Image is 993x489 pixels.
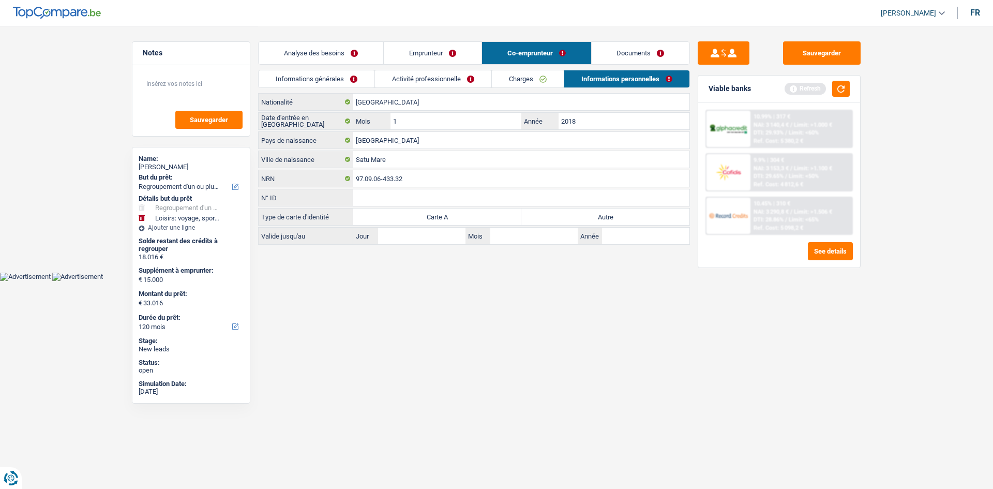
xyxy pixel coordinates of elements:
input: Belgique [353,94,689,110]
label: Date d'entrée en [GEOGRAPHIC_DATA] [259,113,353,129]
label: Autre [521,209,689,225]
h5: Notes [143,49,239,57]
label: Durée du prêt: [139,314,242,322]
span: Limit: <60% [789,129,819,136]
span: DTI: 28.86% [754,216,784,223]
span: Limit: <65% [789,216,819,223]
div: Ref. Cost: 4 812,6 € [754,181,803,188]
span: NAI: 3 153,3 € [754,165,789,172]
img: TopCompare Logo [13,7,101,19]
img: Record Credits [709,206,747,225]
div: [PERSON_NAME] [139,163,244,171]
span: NAI: 3 140,4 € [754,122,789,128]
span: / [790,165,792,172]
span: Limit: >1.506 € [794,209,832,215]
label: Carte A [353,209,521,225]
a: [PERSON_NAME] [872,5,945,22]
img: Cofidis [709,162,747,182]
img: Advertisement [52,273,103,281]
a: Informations personnelles [564,70,689,87]
label: N° ID [259,189,353,206]
input: MM [490,228,578,244]
label: Mois [465,228,490,244]
span: / [790,209,792,215]
input: MM [390,113,521,129]
span: € [139,299,142,307]
div: Ref. Cost: 5 380,2 € [754,138,803,144]
div: open [139,366,244,375]
span: Limit: >1.100 € [794,165,832,172]
label: Année [578,228,603,244]
input: 12.12.12-123.12 [353,170,689,187]
img: AlphaCredit [709,123,747,135]
input: JJ [378,228,465,244]
a: Documents [592,42,690,64]
label: NRN [259,170,353,187]
button: See details [808,242,853,260]
span: / [785,129,787,136]
label: Pays de naissance [259,132,353,149]
div: Simulation Date: [139,380,244,388]
span: € [139,275,142,284]
span: Limit: <50% [789,173,819,180]
a: Charges [492,70,564,87]
input: AAAA [602,228,689,244]
label: Mois [353,113,390,129]
label: Type de carte d'identité [259,209,353,225]
label: Valide jusqu'au [259,228,353,244]
a: Informations générales [259,70,374,87]
span: / [790,122,792,128]
label: Supplément à emprunter: [139,266,242,275]
div: Ajouter une ligne [139,224,244,231]
div: New leads [139,345,244,353]
a: Emprunteur [384,42,482,64]
a: Analyse des besoins [259,42,383,64]
div: 9.9% | 304 € [754,157,784,164]
a: Co-emprunteur [482,42,591,64]
div: Name: [139,155,244,163]
span: Sauvegarder [190,116,228,123]
span: / [785,173,787,180]
div: 18.016 € [139,253,244,261]
label: But du prêt: [139,173,242,182]
div: 10.45% | 310 € [754,200,790,207]
span: / [785,216,787,223]
div: Détails but du prêt [139,195,244,203]
div: Viable banks [709,84,751,93]
button: Sauvegarder [783,41,861,65]
span: DTI: 29.93% [754,129,784,136]
label: Montant du prêt: [139,290,242,298]
a: Activité professionnelle [375,70,491,87]
button: Sauvegarder [175,111,243,129]
span: NAI: 3 290,8 € [754,209,789,215]
div: Stage: [139,337,244,345]
div: 10.99% | 317 € [754,113,790,120]
div: Status: [139,359,244,367]
span: DTI: 29.65% [754,173,784,180]
input: AAAA [559,113,689,129]
div: Refresh [785,83,826,94]
label: Ville de naissance [259,151,353,168]
div: Solde restant des crédits à regrouper [139,237,244,253]
input: Belgique [353,132,689,149]
label: Nationalité [259,94,353,110]
div: fr [970,8,980,18]
div: [DATE] [139,388,244,396]
label: Année [521,113,558,129]
span: Limit: >1.000 € [794,122,832,128]
input: B-1234567-89 [353,189,689,206]
div: Ref. Cost: 5 098,2 € [754,225,803,231]
label: Jour [353,228,378,244]
span: [PERSON_NAME] [881,9,936,18]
